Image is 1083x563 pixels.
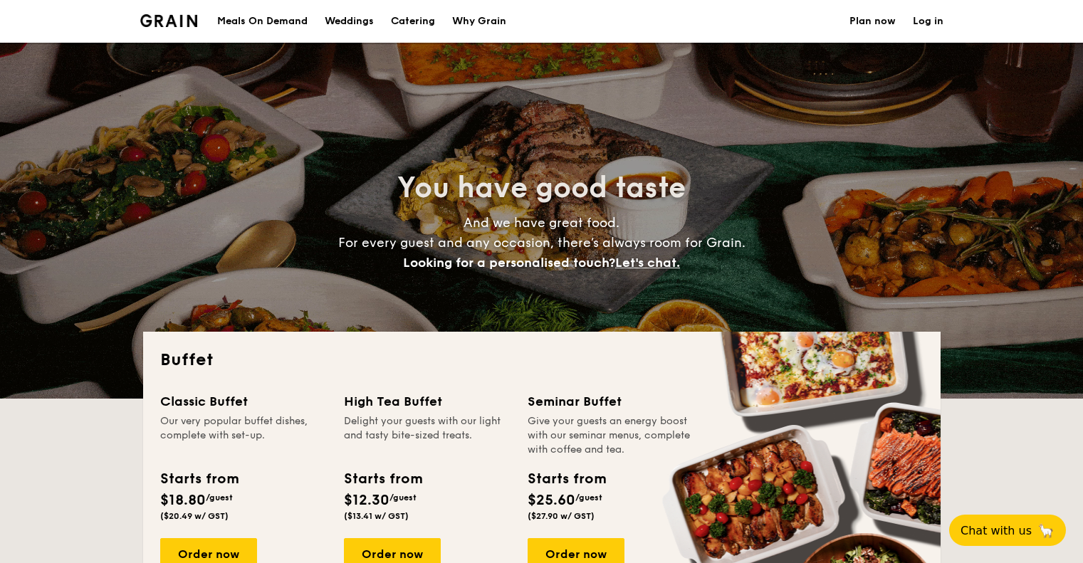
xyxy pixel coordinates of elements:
[140,14,198,27] a: Logotype
[344,391,511,411] div: High Tea Buffet
[160,414,327,457] div: Our very popular buffet dishes, complete with set-up.
[1037,522,1055,539] span: 🦙
[160,391,327,411] div: Classic Buffet
[575,493,602,503] span: /guest
[528,492,575,509] span: $25.60
[615,255,680,270] span: Let's chat.
[344,492,389,509] span: $12.30
[160,492,206,509] span: $18.80
[160,349,924,372] h2: Buffet
[206,493,233,503] span: /guest
[528,414,694,457] div: Give your guests an energy boost with our seminar menus, complete with coffee and tea.
[160,511,229,521] span: ($20.49 w/ GST)
[397,171,686,205] span: You have good taste
[389,493,417,503] span: /guest
[528,468,605,490] div: Starts from
[344,468,422,490] div: Starts from
[949,515,1066,546] button: Chat with us🦙
[344,414,511,457] div: Delight your guests with our light and tasty bite-sized treats.
[344,511,409,521] span: ($13.41 w/ GST)
[961,524,1032,537] span: Chat with us
[160,468,238,490] div: Starts from
[140,14,198,27] img: Grain
[528,391,694,411] div: Seminar Buffet
[338,215,745,270] span: And we have great food. For every guest and any occasion, there’s always room for Grain.
[403,255,615,270] span: Looking for a personalised touch?
[528,511,595,521] span: ($27.90 w/ GST)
